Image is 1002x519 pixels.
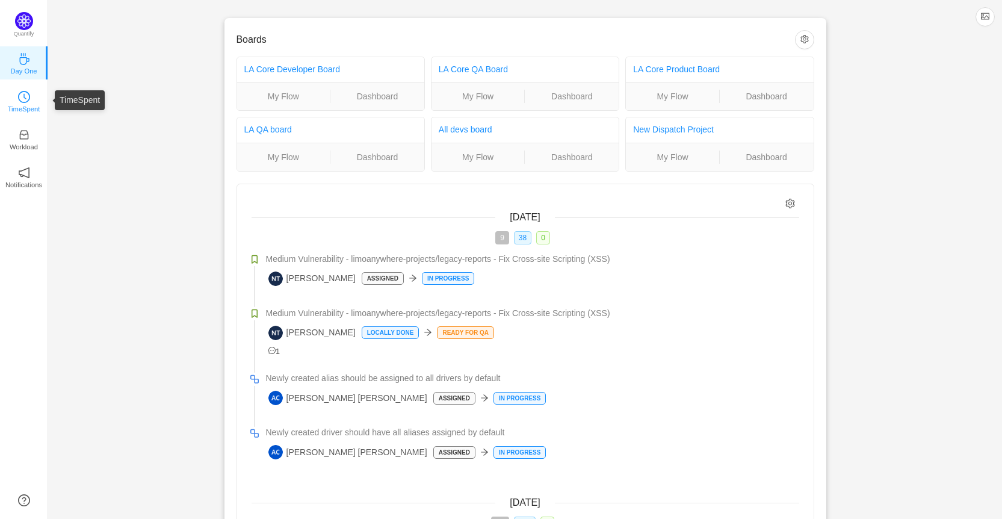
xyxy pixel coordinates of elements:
a: Dashboard [525,90,619,103]
a: My Flow [431,151,525,164]
p: In Progress [494,447,545,458]
a: My Flow [237,90,330,103]
a: Dashboard [525,151,619,164]
a: Dashboard [330,151,424,164]
i: icon: setting [785,199,796,209]
span: [DATE] [510,212,540,222]
a: LA QA board [244,125,292,134]
a: icon: question-circle [18,494,30,506]
span: Medium Vulnerability - limoanywhere-projects/legacy-reports - Fix Cross-site Scripting (XSS) [266,307,610,320]
p: Notifications [5,179,42,190]
span: 9 [495,231,509,244]
a: icon: clock-circleTimeSpent [18,95,30,107]
a: My Flow [626,151,719,164]
a: Medium Vulnerability - limoanywhere-projects/legacy-reports - Fix Cross-site Scripting (XSS) [266,253,799,266]
span: 1 [268,347,280,356]
a: Dashboard [720,90,814,103]
a: My Flow [431,90,525,103]
span: Newly created alias should be assigned to all drivers by default [266,372,501,385]
img: NT [268,326,283,340]
a: Dashboard [720,151,814,164]
i: icon: notification [18,167,30,179]
span: [PERSON_NAME] [268,272,356,286]
img: AS [268,391,283,405]
span: [PERSON_NAME] [268,326,356,340]
span: 38 [514,231,531,244]
i: icon: arrow-right [424,328,432,337]
p: Day One [10,66,37,76]
span: [PERSON_NAME] [PERSON_NAME] [268,391,427,405]
i: icon: message [268,347,276,355]
a: LA Core Product Board [633,64,720,74]
span: 0 [536,231,550,244]
p: Locally Done [362,327,419,338]
img: AS [268,445,283,459]
a: Dashboard [330,90,424,103]
i: icon: arrow-right [409,274,417,282]
a: New Dispatch Project [633,125,714,134]
i: icon: inbox [18,129,30,141]
span: [PERSON_NAME] [PERSON_NAME] [268,445,427,459]
i: icon: clock-circle [18,91,30,103]
p: Assigned [434,447,475,458]
a: icon: coffeeDay One [18,57,30,69]
button: icon: picture [976,7,995,26]
p: Assigned [362,273,403,284]
span: Newly created driver should have all aliases assigned by default [266,426,505,439]
p: TimeSpent [8,104,40,114]
a: icon: notificationNotifications [18,170,30,182]
i: icon: arrow-right [480,394,489,402]
p: Assigned [434,393,475,404]
button: icon: setting [795,30,814,49]
h3: Boards [237,34,795,46]
a: icon: inboxWorkload [18,132,30,145]
a: My Flow [626,90,719,103]
img: NT [268,272,283,286]
span: [DATE] [510,497,540,508]
a: All devs board [439,125,492,134]
p: Workload [10,141,38,152]
img: Quantify [15,12,33,30]
p: In Progress [422,273,474,284]
i: icon: coffee [18,53,30,65]
a: LA Core QA Board [439,64,508,74]
a: My Flow [237,151,330,164]
p: Quantify [14,30,34,39]
p: In Progress [494,393,545,404]
p: Ready for QA [438,327,493,338]
a: Newly created driver should have all aliases assigned by default [266,426,799,439]
i: icon: arrow-right [480,448,489,456]
a: Newly created alias should be assigned to all drivers by default [266,372,799,385]
a: LA Core Developer Board [244,64,341,74]
span: Medium Vulnerability - limoanywhere-projects/legacy-reports - Fix Cross-site Scripting (XSS) [266,253,610,266]
a: Medium Vulnerability - limoanywhere-projects/legacy-reports - Fix Cross-site Scripting (XSS) [266,307,799,320]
